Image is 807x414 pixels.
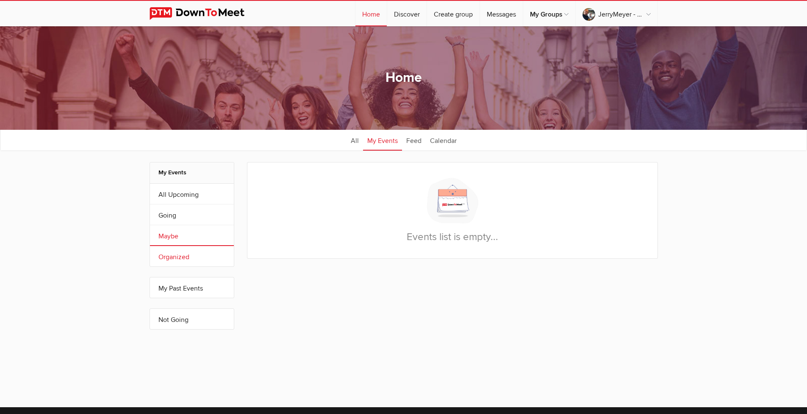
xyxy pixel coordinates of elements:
[480,1,523,26] a: Messages
[150,7,258,20] img: DownToMeet
[426,129,461,151] a: Calendar
[387,1,427,26] a: Discover
[385,69,422,87] h1: Home
[150,225,234,246] a: Maybe
[402,129,426,151] a: Feed
[150,184,234,204] a: All Upcoming
[158,162,225,183] h2: My Events
[150,246,234,266] a: Organized
[427,1,480,26] a: Create group
[355,1,387,26] a: Home
[150,309,234,329] a: Not Going
[150,204,234,225] a: Going
[523,1,575,26] a: My Groups
[247,162,658,259] div: Events list is empty...
[150,277,234,298] a: My Past Events
[576,1,657,26] a: JerryMeyer - Bass player/percussionist
[347,129,363,151] a: All
[363,129,402,151] a: My Events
